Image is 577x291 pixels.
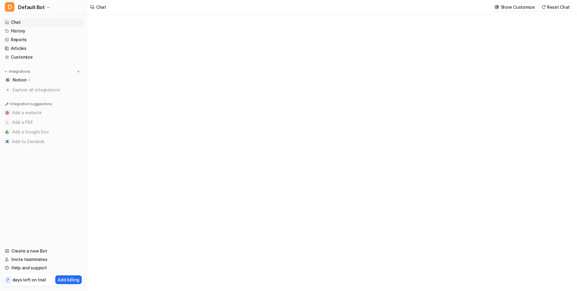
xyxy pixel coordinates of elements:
button: Reset Chat [540,3,572,11]
a: Reports [2,35,84,44]
span: Explore all integrations [13,85,81,95]
button: Add a websiteAdd a website [2,108,84,118]
img: Add a website [5,111,9,115]
p: days left on trial [12,277,46,283]
img: expand menu [4,69,8,74]
img: Notion [6,78,10,82]
button: Add billing [55,275,82,284]
div: Chat [96,4,106,10]
a: History [2,27,84,35]
img: Add a PDF [5,121,9,124]
img: explore all integrations [5,87,11,93]
img: Add a Google Doc [5,130,9,134]
a: Articles [2,44,84,53]
span: D [5,2,14,12]
button: Add a PDFAdd a PDF [2,118,84,127]
p: Notion [13,77,26,83]
a: Invite teammates [2,255,84,264]
a: Help and support [2,264,84,272]
button: Integrations [2,69,32,75]
a: Chat [2,18,84,26]
p: Integration suggestions [10,101,52,107]
button: Add to ZendeskAdd to Zendesk [2,137,84,146]
a: Explore all integrations [2,86,84,94]
a: Create a new Bot [2,247,84,255]
button: Show Customize [493,3,537,11]
p: Add billing [58,277,79,283]
p: 7 [7,277,9,283]
button: Add a Google DocAdd a Google Doc [2,127,84,137]
img: menu_add.svg [76,69,81,74]
span: Default Bot [18,3,45,11]
img: Add to Zendesk [5,140,9,143]
img: customize [495,5,499,9]
a: Customize [2,53,84,61]
img: reset [542,5,546,9]
p: Integrations [9,69,30,74]
p: Show Customize [501,4,535,10]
